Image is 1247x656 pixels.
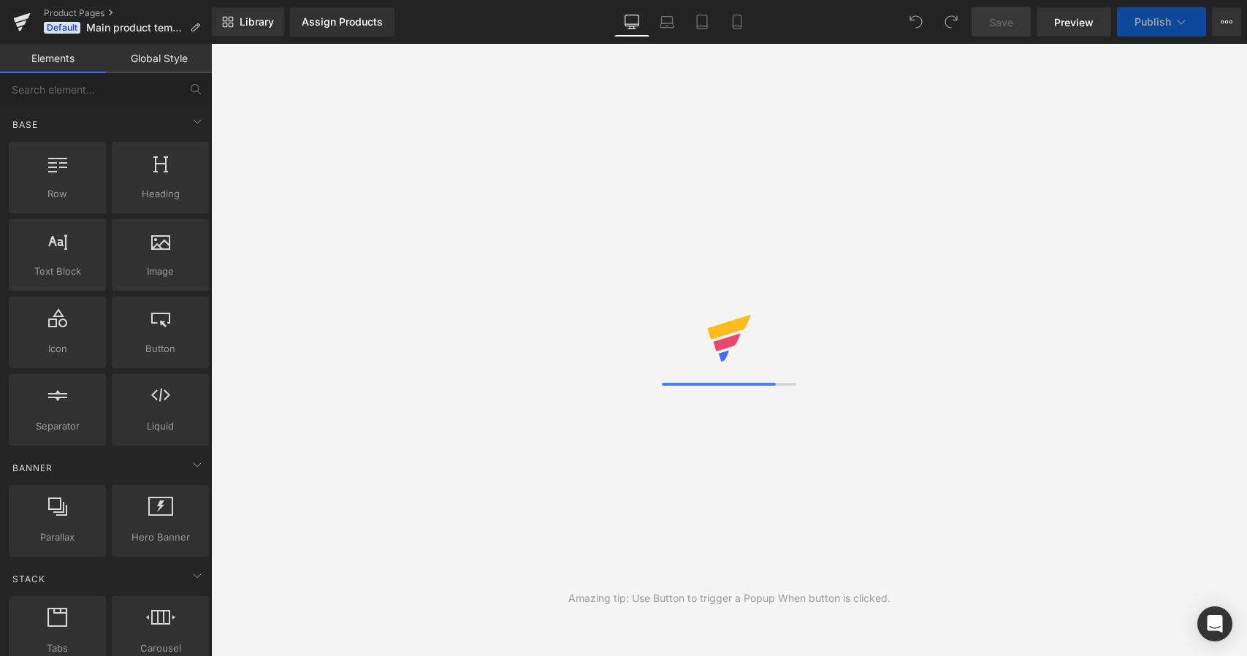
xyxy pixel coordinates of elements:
span: Row [13,186,102,202]
span: Default [44,22,80,34]
div: Assign Products [302,16,383,28]
span: Separator [13,419,102,434]
span: Heading [116,186,205,202]
a: Tablet [684,7,720,37]
span: Text Block [13,264,102,279]
span: Main product template [86,22,184,34]
a: Product Pages [44,7,212,19]
a: Global Style [106,44,212,73]
a: Laptop [649,7,684,37]
span: Stack [11,572,47,586]
button: More [1212,7,1241,37]
span: Button [116,341,205,356]
span: Image [116,264,205,279]
span: Liquid [116,419,205,434]
span: Publish [1134,16,1171,28]
a: Preview [1037,7,1111,37]
span: Save [989,15,1013,30]
span: Library [240,15,274,28]
span: Icon [13,341,102,356]
span: Hero Banner [116,530,205,545]
span: Carousel [116,641,205,656]
div: Amazing tip: Use Button to trigger a Popup When button is clicked. [568,590,891,606]
button: Publish [1117,7,1206,37]
a: Mobile [720,7,755,37]
span: Banner [11,461,54,475]
div: Open Intercom Messenger [1197,606,1232,641]
span: Tabs [13,641,102,656]
span: Base [11,118,39,131]
button: Undo [901,7,931,37]
a: Desktop [614,7,649,37]
a: New Library [212,7,284,37]
span: Preview [1054,15,1094,30]
button: Redo [937,7,966,37]
span: Parallax [13,530,102,545]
